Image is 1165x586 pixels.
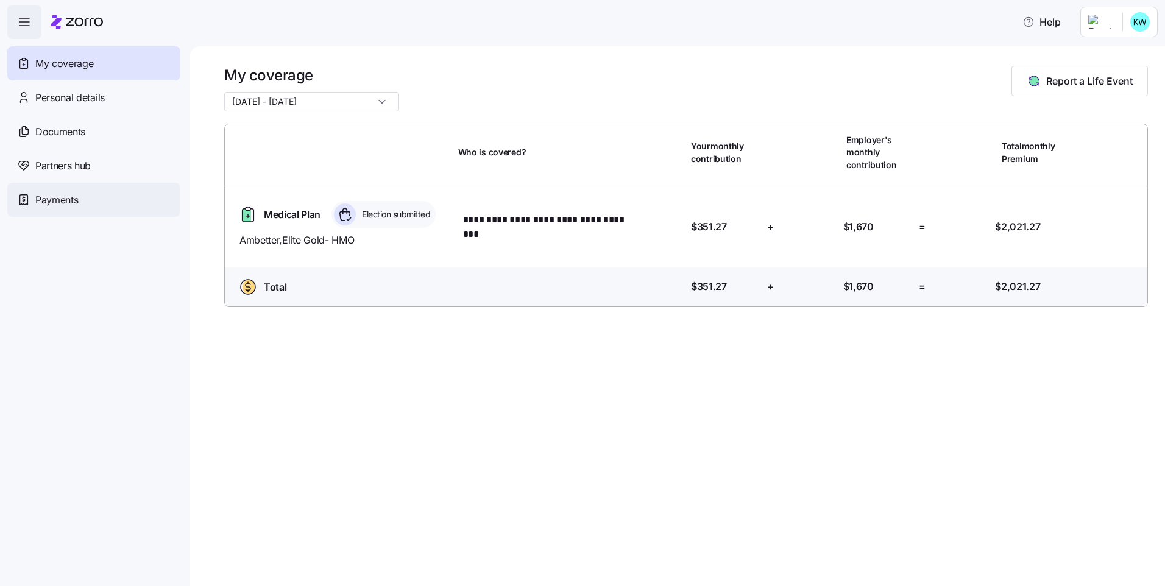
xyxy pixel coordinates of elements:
span: $351.27 [691,279,727,294]
span: Election submitted [358,208,430,221]
span: My coverage [35,56,93,71]
a: Partners hub [7,149,180,183]
span: Report a Life Event [1046,74,1133,88]
span: Who is covered? [458,146,526,158]
span: Partners hub [35,158,91,174]
span: $1,670 [843,219,874,235]
img: 49e75ba07f721af2b89a52c53fa14fa0 [1130,12,1150,32]
span: $2,021.27 [995,219,1040,235]
span: Payments [35,192,78,208]
img: Employer logo [1088,15,1113,29]
span: Personal details [35,90,105,105]
span: + [767,219,774,235]
span: Help [1022,15,1061,29]
span: Employer's monthly contribution [846,134,915,171]
a: Payments [7,183,180,217]
span: Ambetter , Elite Gold- HMO [239,233,448,248]
span: $351.27 [691,219,727,235]
button: Help [1013,10,1071,34]
span: Your monthly contribution [691,140,759,165]
span: Documents [35,124,85,139]
button: Report a Life Event [1011,66,1148,96]
a: My coverage [7,46,180,80]
span: Total monthly Premium [1002,140,1070,165]
span: Total [264,280,286,295]
a: Documents [7,115,180,149]
span: Medical Plan [264,207,320,222]
span: = [919,219,926,235]
span: = [919,279,926,294]
span: $1,670 [843,279,874,294]
h1: My coverage [224,66,399,85]
span: + [767,279,774,294]
a: Personal details [7,80,180,115]
span: $2,021.27 [995,279,1040,294]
